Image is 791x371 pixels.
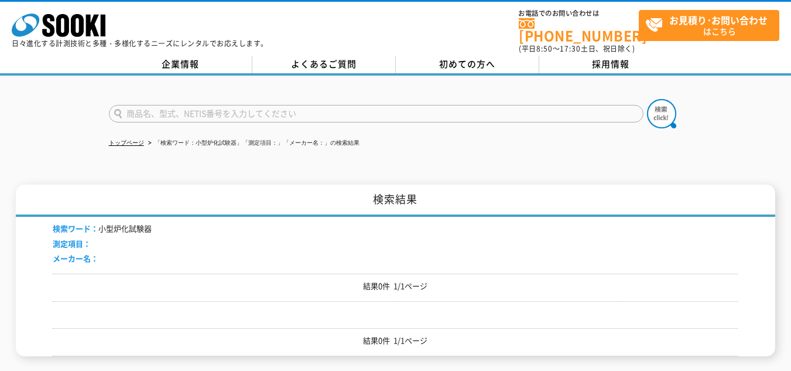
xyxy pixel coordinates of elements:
a: よくあるご質問 [252,56,396,73]
span: 17:30 [560,43,581,54]
span: 8:50 [536,43,553,54]
p: 結果0件 1/1ページ [53,280,738,292]
span: 測定項目： [53,238,91,249]
p: 結果0件 1/1ページ [53,335,738,347]
img: btn_search.png [647,99,676,128]
a: 初めての方へ [396,56,539,73]
span: 検索ワード： [53,223,98,234]
span: メーカー名： [53,253,98,264]
a: お見積り･お問い合わせはこちら [639,10,779,41]
li: 小型炉化試験器 [53,223,152,235]
strong: お見積り･お問い合わせ [669,13,768,27]
h1: 検索結果 [16,185,775,217]
a: 企業情報 [109,56,252,73]
li: 「検索ワード：小型炉化試験器」「測定項目：」「メーカー名：」の検索結果 [146,137,359,149]
a: トップページ [109,139,144,146]
input: 商品名、型式、NETIS番号を入力してください [109,105,643,122]
span: はこちら [645,11,779,40]
a: [PHONE_NUMBER] [519,18,639,42]
span: お電話でのお問い合わせは [519,10,639,17]
span: (平日 ～ 土日、祝日除く) [519,43,635,54]
span: 初めての方へ [439,57,495,70]
p: 日々進化する計測技術と多種・多様化するニーズにレンタルでお応えします。 [12,40,268,47]
a: 採用情報 [539,56,683,73]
